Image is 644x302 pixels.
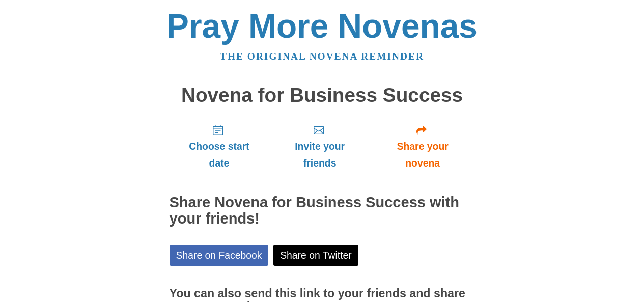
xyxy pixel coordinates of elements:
a: Share on Twitter [273,245,358,266]
span: Choose start date [180,138,259,172]
a: Share your novena [371,116,475,177]
a: Pray More Novenas [166,7,478,45]
span: Invite your friends [279,138,360,172]
span: Share your novena [381,138,465,172]
a: The original novena reminder [220,51,424,62]
h1: Novena for Business Success [170,85,475,106]
h2: Share Novena for Business Success with your friends! [170,195,475,227]
a: Share on Facebook [170,245,269,266]
a: Invite your friends [269,116,370,177]
a: Choose start date [170,116,269,177]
